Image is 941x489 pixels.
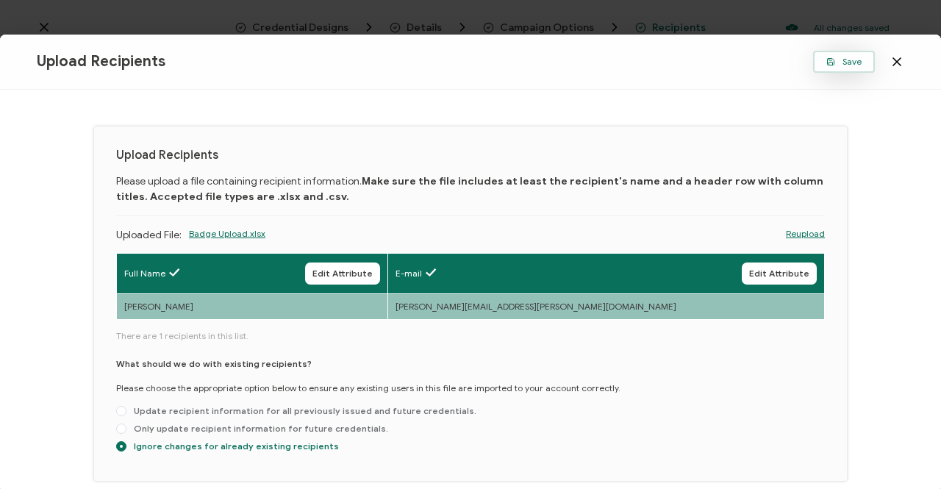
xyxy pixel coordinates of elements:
span: There are 1 recipients in this list. [116,329,825,343]
button: Save [813,51,875,73]
iframe: Chat Widget [867,418,941,489]
button: Edit Attribute [305,263,380,285]
span: Update recipient information for all previously issued and future credentials. [126,405,476,416]
p: Uploaded File: [116,227,182,246]
span: E-mail [396,267,422,280]
button: Edit Attribute [742,263,817,285]
b: Make sure the file includes at least the recipient's name and a header row with column titles. Ac... [116,175,823,203]
a: Reupload [786,227,825,240]
span: Upload Recipients [37,52,165,71]
span: Edit Attribute [312,269,373,278]
p: Please upload a file containing recipient information. [116,174,825,204]
span: Save [826,57,862,66]
h1: Upload Recipients [116,149,825,163]
span: Ignore changes for already existing recipients [126,440,339,451]
span: Full Name [124,267,165,280]
td: [PERSON_NAME] [117,293,388,319]
td: [PERSON_NAME][EMAIL_ADDRESS][PERSON_NAME][DOMAIN_NAME] [387,293,824,319]
p: Please choose the appropriate option below to ensure any existing users in this file are imported... [116,382,620,395]
p: What should we do with existing recipients? [116,357,312,371]
span: Only update recipient information for future credentials. [126,423,388,434]
span: Edit Attribute [749,269,809,278]
span: Badge Upload.xlsx [189,227,265,264]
